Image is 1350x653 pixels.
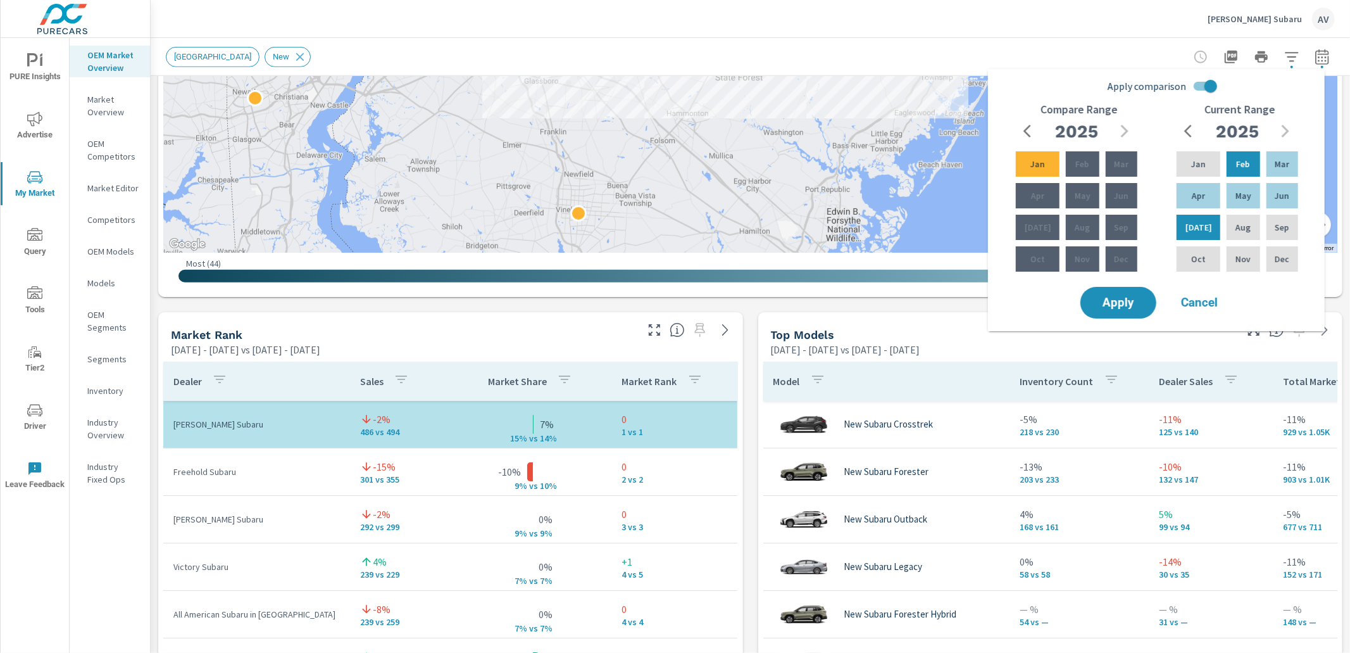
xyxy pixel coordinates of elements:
[265,52,297,61] span: New
[1159,507,1263,522] p: 5%
[1159,602,1263,617] p: — %
[360,375,384,388] p: Sales
[87,245,140,258] p: OEM Models
[70,210,150,229] div: Competitors
[778,453,829,491] img: glamour
[1185,221,1212,234] p: [DATE]
[1080,287,1156,319] button: Apply
[70,179,150,198] div: Market Editor
[1020,412,1139,427] p: -5%
[501,433,534,445] p: 15% v
[87,353,140,365] p: Segments
[771,328,835,341] h5: Top Models
[70,274,150,293] div: Models
[373,459,396,474] p: -15%
[1020,507,1139,522] p: 4%
[1159,459,1263,474] p: -10%
[1218,44,1244,70] button: "Export Report to PDF"
[70,242,150,261] div: OEM Models
[70,46,150,77] div: OEM Market Overview
[844,561,923,573] p: New Subaru Legacy
[1020,569,1139,580] p: 58 vs 58
[1020,554,1139,569] p: 0%
[1159,569,1263,580] p: 30 vs 35
[1275,253,1289,265] p: Dec
[1275,158,1289,170] p: Mar
[1030,253,1045,265] p: Oct
[1191,253,1206,265] p: Oct
[70,90,150,122] div: Market Overview
[644,320,665,340] button: Make Fullscreen
[844,514,928,525] p: New Subaru Outback
[70,457,150,489] div: Industry Fixed Ops
[4,286,65,317] span: Tools
[539,607,553,622] p: 0%
[1159,474,1263,485] p: 132 vs 147
[1020,459,1139,474] p: -13%
[1159,554,1263,569] p: -14%
[534,528,565,540] p: s 9%
[173,608,340,621] p: All American Subaru in [GEOGRAPHIC_DATA]
[360,474,444,485] p: 301 vs 355
[1114,158,1128,170] p: Mar
[1075,158,1089,170] p: Feb
[844,609,957,620] p: New Subaru Forester Hybrid
[534,433,565,445] p: s 14%
[1041,103,1118,116] h6: Compare Range
[173,513,340,526] p: [PERSON_NAME] Subaru
[87,277,140,289] p: Models
[4,111,65,143] span: Advertise
[622,602,727,617] p: 0
[70,305,150,337] div: OEM Segments
[1020,474,1139,485] p: 203 vs 233
[1208,13,1302,25] p: [PERSON_NAME] Subaru
[1159,522,1263,532] p: 99 vs 94
[87,137,140,163] p: OEM Competitors
[4,53,65,84] span: PURE Insights
[360,427,444,437] p: 486 vs 494
[1309,44,1335,70] button: Select Date Range
[1161,287,1237,319] button: Cancel
[360,522,444,532] p: 292 vs 299
[622,617,727,627] p: 4 vs 4
[1235,221,1251,234] p: Aug
[173,418,340,431] p: [PERSON_NAME] Subaru
[488,375,547,388] p: Market Share
[534,481,565,492] p: s 10%
[1020,602,1139,617] p: — %
[1114,253,1128,265] p: Dec
[1093,297,1144,308] span: Apply
[778,405,829,443] img: glamour
[373,554,387,569] p: 4%
[1159,617,1263,627] p: 31 vs —
[4,403,65,434] span: Driver
[1020,427,1139,437] p: 218 vs 230
[173,375,202,388] p: Dealer
[1108,79,1186,94] span: Apply comparison
[1075,253,1090,265] p: Nov
[1159,375,1213,388] p: Dealer Sales
[1236,158,1250,170] p: Feb
[171,328,242,341] h5: Market Rank
[1,38,69,504] div: nav menu
[501,528,534,540] p: 9% v
[173,561,340,573] p: Victory Subaru
[87,416,140,441] p: Industry Overview
[1030,158,1045,170] p: Jan
[1315,320,1335,340] a: See more details in report
[622,459,727,474] p: 0
[773,375,800,388] p: Model
[1114,189,1128,202] p: Jun
[173,466,340,478] p: Freehold Subaru
[778,595,829,633] img: glamour
[70,350,150,369] div: Segments
[715,320,735,340] a: See more details in report
[360,569,444,580] p: 239 vs 229
[1312,8,1335,30] div: AV
[1235,253,1251,265] p: Nov
[844,466,929,478] p: New Subaru Forester
[501,623,534,635] p: 7% v
[622,427,727,437] p: 1 vs 1
[534,623,565,635] p: s 7%
[1235,189,1251,202] p: May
